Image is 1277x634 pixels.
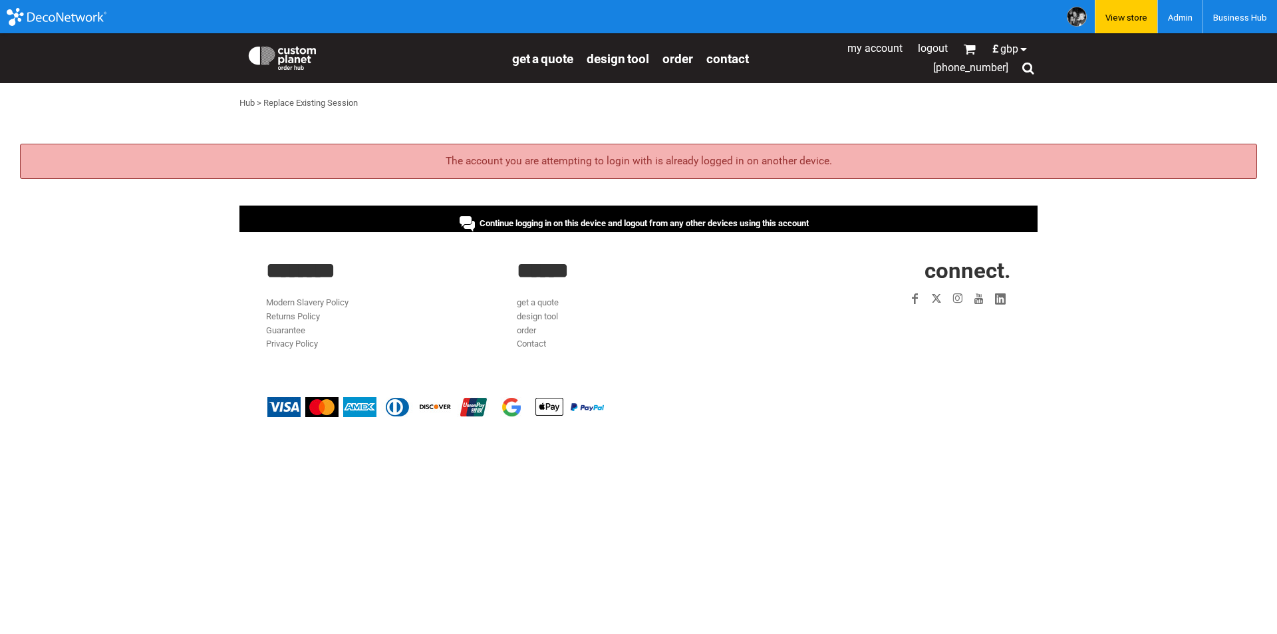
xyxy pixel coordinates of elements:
a: get a quote [512,51,573,66]
img: Diners Club [381,397,414,417]
a: Custom Planet [239,37,505,77]
a: Privacy Policy [266,339,318,349]
a: order [662,51,693,66]
img: Mastercard [305,397,339,417]
img: Visa [267,397,301,417]
img: China UnionPay [457,397,490,417]
a: Returns Policy [266,311,320,321]
span: design tool [587,51,649,67]
iframe: Customer reviews powered by Trustpilot [827,317,1011,333]
img: Discover [419,397,452,417]
img: American Express [343,397,376,417]
h2: CONNECT. [768,259,1011,281]
a: My Account [847,42,903,55]
a: Guarantee [266,325,305,335]
span: £ [992,44,1000,55]
span: GBP [1000,44,1018,55]
div: The account you are attempting to login with is already logged in on another device. [20,144,1257,179]
div: Replace Existing Session [263,96,358,110]
div: > [257,96,261,110]
a: design tool [587,51,649,66]
img: Custom Planet [246,43,319,70]
span: Continue logging in on this device and logout from any other devices using this account [480,218,809,228]
span: Contact [706,51,749,67]
a: get a quote [517,297,559,307]
span: get a quote [512,51,573,67]
a: Hub [239,98,255,108]
a: Logout [918,42,948,55]
img: PayPal [571,403,604,411]
a: Contact [706,51,749,66]
span: [PHONE_NUMBER] [933,61,1008,74]
a: order [517,325,536,335]
a: Contact [517,339,546,349]
a: design tool [517,311,558,321]
span: order [662,51,693,67]
img: Apple Pay [533,397,566,417]
img: Google Pay [495,397,528,417]
a: Modern Slavery Policy [266,297,349,307]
